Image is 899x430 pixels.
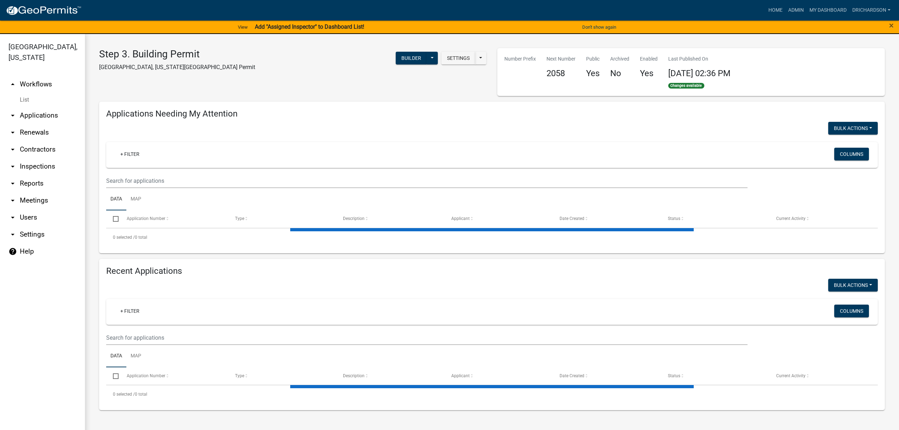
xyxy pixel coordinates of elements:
p: Archived [610,55,629,63]
a: drichardson [849,4,893,17]
span: 0 selected / [113,235,135,240]
button: Bulk Actions [828,279,878,292]
div: 0 total [106,228,878,246]
p: Next Number [546,55,576,63]
span: Type [235,373,244,378]
h4: Yes [586,68,600,79]
a: My Dashboard [807,4,849,17]
button: Bulk Actions [828,122,878,135]
datatable-header-cell: Select [106,210,120,227]
span: Date Created [560,373,584,378]
span: × [889,21,894,30]
span: Applicant [451,216,470,221]
i: arrow_drop_down [8,196,17,205]
datatable-header-cell: Type [228,367,336,384]
datatable-header-cell: Application Number [120,367,228,384]
datatable-header-cell: Date Created [553,210,661,227]
i: arrow_drop_up [8,80,17,89]
a: + Filter [115,305,145,317]
h4: Yes [640,68,658,79]
datatable-header-cell: Type [228,210,336,227]
i: arrow_drop_down [8,128,17,137]
p: Enabled [640,55,658,63]
a: View [235,21,251,33]
span: Status [668,216,680,221]
datatable-header-cell: Current Activity [769,367,878,384]
datatable-header-cell: Date Created [553,367,661,384]
i: arrow_drop_down [8,162,17,171]
button: Don't show again [579,21,619,33]
a: Home [766,4,785,17]
span: Changes available [668,83,704,89]
p: [GEOGRAPHIC_DATA], [US_STATE][GEOGRAPHIC_DATA] Permit [99,63,255,72]
a: Data [106,188,126,211]
a: Admin [785,4,807,17]
a: Map [126,188,145,211]
a: + Filter [115,148,145,160]
span: Application Number [127,373,165,378]
span: [DATE] 02:36 PM [668,68,731,78]
h4: 2058 [546,68,576,79]
i: arrow_drop_down [8,111,17,120]
span: Description [343,216,365,221]
span: Description [343,373,365,378]
h4: Recent Applications [106,266,878,276]
button: Settings [441,52,475,64]
datatable-header-cell: Status [661,367,769,384]
h4: Applications Needing My Attention [106,109,878,119]
span: Current Activity [776,373,806,378]
span: Date Created [560,216,584,221]
input: Search for applications [106,330,748,345]
span: Current Activity [776,216,806,221]
datatable-header-cell: Applicant [445,210,553,227]
datatable-header-cell: Status [661,210,769,227]
button: Columns [834,148,869,160]
p: Number Prefix [504,55,536,63]
datatable-header-cell: Description [336,367,445,384]
span: Applicant [451,373,470,378]
i: arrow_drop_down [8,179,17,188]
i: arrow_drop_down [8,145,17,154]
strong: Add "Assigned Inspector" to Dashboard List! [255,23,364,30]
p: Last Published On [668,55,731,63]
span: 0 selected / [113,392,135,397]
span: Type [235,216,244,221]
p: Public [586,55,600,63]
i: arrow_drop_down [8,213,17,222]
button: Builder [396,52,427,64]
a: Data [106,345,126,368]
a: Map [126,345,145,368]
datatable-header-cell: Current Activity [769,210,878,227]
div: 0 total [106,385,878,403]
h3: Step 3. Building Permit [99,48,255,60]
datatable-header-cell: Description [336,210,445,227]
h4: No [610,68,629,79]
i: arrow_drop_down [8,230,17,239]
button: Columns [834,305,869,317]
datatable-header-cell: Application Number [120,210,228,227]
span: Application Number [127,216,165,221]
button: Close [889,21,894,30]
span: Status [668,373,680,378]
datatable-header-cell: Applicant [445,367,553,384]
datatable-header-cell: Select [106,367,120,384]
i: help [8,247,17,256]
input: Search for applications [106,174,748,188]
